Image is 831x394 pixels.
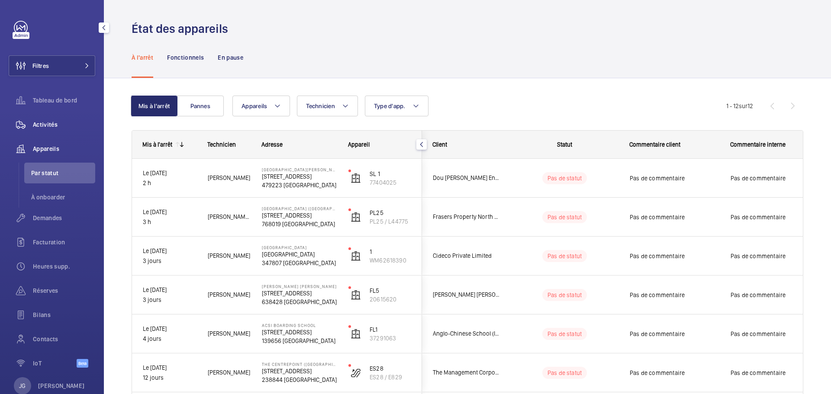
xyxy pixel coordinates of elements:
[33,238,95,247] span: Facturation
[207,141,236,148] span: Technicien
[38,381,85,390] p: [PERSON_NAME]
[208,251,251,261] span: [PERSON_NAME]
[33,96,95,105] span: Tableau de bord
[143,168,196,178] p: Le [DATE]
[19,381,26,390] p: JG
[132,53,153,62] p: À l'arrêt
[33,335,95,343] span: Contacts
[370,373,411,381] p: ES28 / E829
[261,141,283,148] span: Adresse
[548,174,582,183] p: Pas de statut
[370,247,411,256] p: 1
[131,96,177,116] button: Mis à l'arrêt
[630,174,719,183] span: Pas de commentaire
[143,207,196,217] p: Le [DATE]
[630,330,719,338] span: Pas de commentaire
[731,213,810,221] span: Pas de commentaire
[208,212,251,222] span: [PERSON_NAME] [PERSON_NAME] C.
[351,290,361,300] img: elevator.svg
[351,212,361,222] img: elevator.svg
[306,103,335,109] span: Technicien
[370,364,411,373] p: ES28
[33,359,77,368] span: IoT
[351,368,361,378] img: escalator.svg
[370,208,411,217] p: PL25
[433,290,499,300] span: [PERSON_NAME] [PERSON_NAME] Pte Ltd
[726,103,753,109] span: 1 - 12 12
[208,173,251,183] span: [PERSON_NAME]
[630,252,719,260] span: Pas de commentaire
[433,368,499,378] span: The Management Corporation Strata Title Plan No. 1298
[370,295,411,304] p: 20615620
[548,252,582,260] p: Pas de statut
[33,120,95,129] span: Activités
[432,141,447,148] span: Client
[374,103,406,109] span: Type d'app.
[9,55,95,76] button: Filtres
[177,96,224,116] button: Pannes
[351,329,361,339] img: elevator.svg
[262,323,337,328] p: ACSI Boarding School
[731,368,810,377] span: Pas de commentaire
[731,330,810,338] span: Pas de commentaire
[370,286,411,295] p: FL5
[143,285,196,295] p: Le [DATE]
[262,181,337,189] p: 479223 [GEOGRAPHIC_DATA]
[232,96,290,116] button: Appareils
[262,250,337,259] p: [GEOGRAPHIC_DATA]
[143,246,196,256] p: Le [DATE]
[262,211,337,220] p: [STREET_ADDRESS]
[548,291,582,299] p: Pas de statut
[262,206,337,211] p: [GEOGRAPHIC_DATA] ([GEOGRAPHIC_DATA])
[731,291,810,299] span: Pas de commentaire
[351,173,361,183] img: elevator.svg
[33,311,95,319] span: Bilans
[143,217,196,227] p: 3 h
[262,284,337,289] p: [PERSON_NAME] [PERSON_NAME]
[433,329,499,339] span: Anglo-Chinese School (Independent)
[630,213,719,221] span: Pas de commentaire
[348,141,412,148] div: Appareil
[77,359,88,368] span: Beta
[33,286,95,295] span: Réserves
[262,336,337,345] p: 139656 [GEOGRAPHIC_DATA]
[370,334,411,343] p: 37291063
[31,169,95,177] span: Par statut
[143,334,196,344] p: 4 jours
[262,167,337,172] p: [GEOGRAPHIC_DATA][PERSON_NAME]
[731,174,810,183] span: Pas de commentaire
[167,53,204,62] p: Fonctionnels
[143,373,196,383] p: 12 jours
[132,21,233,37] h1: État des appareils
[297,96,358,116] button: Technicien
[548,330,582,338] p: Pas de statut
[630,291,719,299] span: Pas de commentaire
[242,103,267,109] span: Appareils
[262,362,337,367] p: The Centrepoint ([GEOGRAPHIC_DATA])
[218,53,243,62] p: En pause
[262,245,337,250] p: [GEOGRAPHIC_DATA]
[143,178,196,188] p: 2 h
[548,368,582,377] p: Pas de statut
[630,368,719,377] span: Pas de commentaire
[731,252,810,260] span: Pas de commentaire
[433,212,499,222] span: Frasers Property North Gem Trustee Pte Ltd (A Trustee Manager for Frasers Property North Gem Trust)
[33,262,95,271] span: Heures supp.
[143,324,196,334] p: Le [DATE]
[262,220,337,228] p: 768019 [GEOGRAPHIC_DATA]
[739,103,747,109] span: sur
[143,363,196,373] p: Le [DATE]
[262,172,337,181] p: [STREET_ADDRESS]
[548,213,582,221] p: Pas de statut
[370,170,411,178] p: SL 1
[262,367,337,375] p: [STREET_ADDRESS]
[365,96,428,116] button: Type d'app.
[370,178,411,187] p: 77404025
[33,214,95,222] span: Demandes
[262,328,337,336] p: [STREET_ADDRESS]
[433,173,499,183] span: Dou [PERSON_NAME] Enterprises (S) Pte Ltd
[143,295,196,305] p: 3 jours
[32,61,49,70] span: Filtres
[142,141,172,148] div: Mis à l'arrêt
[208,329,251,339] span: [PERSON_NAME]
